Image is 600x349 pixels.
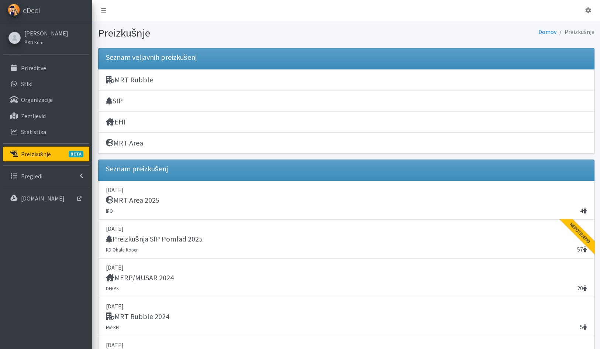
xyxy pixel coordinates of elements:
[3,147,89,161] a: PreizkušnjeBETA
[577,284,587,292] span: 20
[24,29,68,38] a: [PERSON_NAME]
[98,112,594,133] a: EHI
[23,5,40,16] span: eDedi
[106,312,169,321] h5: MRT Rubble 2024
[21,96,53,103] p: Organizacije
[98,259,594,297] a: [DATE] MERP/MUSAR 2024 20 DERPS
[106,96,123,105] h5: SIP
[98,69,594,90] a: MRT Rubble
[3,124,89,139] a: Statistika
[106,235,203,243] h5: Preizkušnja SIP Pomlad 2025
[538,28,556,35] a: Domov
[3,61,89,75] a: Prireditve
[106,302,587,311] p: [DATE]
[106,285,118,291] small: DERPS
[106,247,138,253] small: KD Obala Koper
[21,195,65,202] p: [DOMAIN_NAME]
[98,27,344,40] h1: Preizkušnje
[3,92,89,107] a: Organizacije
[106,164,168,173] h5: Seznam preizkušenj
[580,322,587,331] span: 5
[106,208,113,214] small: IRO
[106,53,197,62] h5: Seznam veljavnih preizkušenj
[21,112,46,120] p: Zemljevid
[21,80,32,88] p: Stiki
[3,191,89,206] a: [DOMAIN_NAME]
[8,4,20,16] img: eDedi
[98,133,594,154] a: MRT Area
[21,172,42,180] p: Pregledi
[106,224,587,233] p: [DATE]
[106,196,159,205] h5: MRT Area 2025
[106,185,587,194] p: [DATE]
[21,150,51,158] p: Preizkušnje
[24,38,68,47] a: ŠKD Krim
[21,128,46,136] p: Statistika
[106,263,587,272] p: [DATE]
[3,109,89,123] a: Zemljevid
[3,76,89,91] a: Stiki
[580,206,587,215] span: 4
[106,138,143,147] h5: MRT Area
[98,181,594,220] a: [DATE] MRT Area 2025 4 IRO
[98,297,594,336] a: [DATE] MRT Rubble 2024 5 FW-RH
[21,64,46,72] p: Prireditve
[106,324,119,330] small: FW-RH
[24,40,44,45] small: ŠKD Krim
[556,27,594,37] li: Preizkušnje
[98,90,594,112] a: SIP
[106,117,126,126] h5: EHI
[69,151,83,157] span: BETA
[106,273,174,282] h5: MERP/MUSAR 2024
[106,75,153,84] h5: MRT Rubble
[3,169,89,184] a: Pregledi
[98,220,594,259] a: [DATE] Preizkušnja SIP Pomlad 2025 57 KD Obala Koper Nepotrjeno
